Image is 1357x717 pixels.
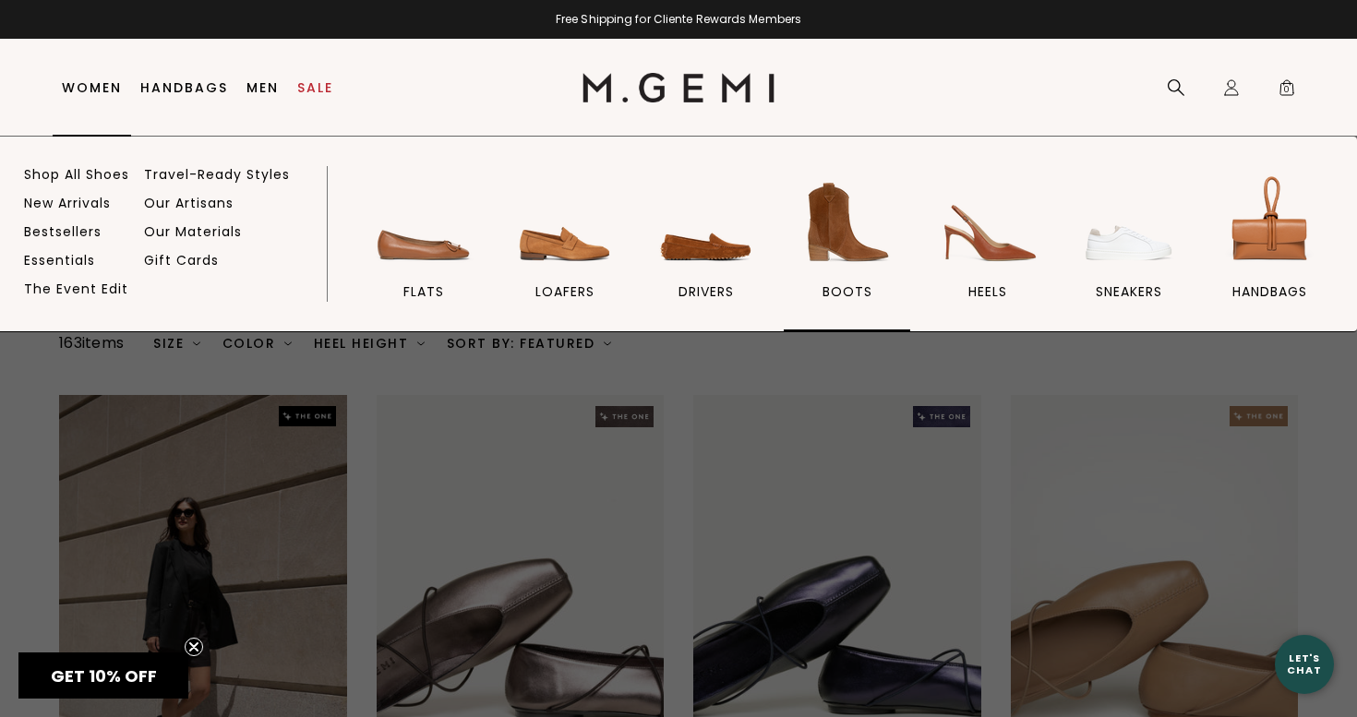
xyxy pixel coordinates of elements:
span: drivers [678,283,734,300]
img: heels [936,171,1039,274]
div: GET 10% OFFClose teaser [18,652,188,699]
a: Bestsellers [24,223,102,240]
a: Shop All Shoes [24,166,129,183]
span: heels [968,283,1007,300]
div: Let's Chat [1275,652,1334,675]
span: 0 [1278,82,1296,101]
img: BOOTS [796,171,899,274]
a: handbags [1207,171,1333,331]
button: Close teaser [185,638,203,656]
img: handbags [1219,171,1322,274]
img: loafers [513,171,617,274]
span: handbags [1232,283,1307,300]
a: BOOTS [784,171,910,331]
img: drivers [654,171,758,274]
a: Gift Cards [144,252,219,269]
span: flats [403,283,444,300]
a: Essentials [24,252,95,269]
span: loafers [535,283,594,300]
a: flats [361,171,487,331]
span: sneakers [1096,283,1162,300]
a: sneakers [1066,171,1193,331]
a: loafers [502,171,629,331]
a: Sale [297,80,333,95]
a: Travel-Ready Styles [144,166,290,183]
a: The Event Edit [24,281,128,297]
a: Men [246,80,279,95]
img: M.Gemi [582,73,775,102]
img: sneakers [1077,171,1181,274]
a: drivers [642,171,769,331]
img: flats [372,171,475,274]
a: Our Artisans [144,195,234,211]
span: GET 10% OFF [51,664,157,687]
a: New Arrivals [24,195,111,211]
a: Handbags [140,80,228,95]
a: heels [925,171,1051,331]
a: Women [62,80,122,95]
a: Our Materials [144,223,242,240]
span: BOOTS [823,283,872,300]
